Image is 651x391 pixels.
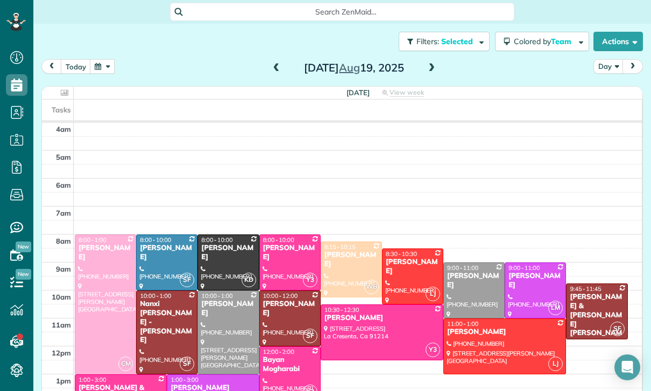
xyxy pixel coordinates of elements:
button: Colored byTeam [495,32,589,51]
span: 1:00 - 3:00 [171,376,199,383]
div: [PERSON_NAME] [385,258,440,276]
div: [PERSON_NAME] [324,314,440,323]
span: 8:00 - 10:00 [140,236,171,244]
div: [PERSON_NAME] [324,251,379,269]
span: 1:00 - 3:00 [79,376,107,383]
span: 7am [56,209,71,217]
span: New [16,241,31,252]
div: [PERSON_NAME] [508,272,563,290]
span: View week [390,88,424,97]
button: next [622,59,643,74]
span: 8am [56,237,71,245]
span: Selected [441,37,473,46]
span: Y3 [426,343,440,357]
div: Bayan Mogharabi [263,356,317,374]
span: CM [118,357,133,371]
button: Actions [593,32,643,51]
span: 5am [56,153,71,161]
a: Filters: Selected [393,32,490,51]
span: 9am [56,265,71,273]
span: 12:00 - 2:00 [263,348,294,356]
span: Y3 [303,273,317,287]
span: New [16,269,31,280]
span: 12pm [52,349,71,357]
button: Filters: Selected [399,32,490,51]
span: SF [180,273,194,287]
span: 11:00 - 1:00 [447,320,478,328]
span: 10:00 - 1:00 [140,292,171,300]
span: 10:30 - 12:30 [324,306,359,314]
span: SF [610,322,625,336]
span: 9:00 - 11:00 [447,264,478,272]
span: LM [548,301,563,315]
h2: [DATE] 19, 2025 [287,62,421,74]
span: [DATE] [346,88,370,97]
span: 10am [52,293,71,301]
span: 8:00 - 1:00 [79,236,107,244]
div: Nanxi [PERSON_NAME] - [PERSON_NAME] [139,300,194,345]
span: Filters: [416,37,439,46]
span: 9:45 - 11:45 [570,285,601,293]
div: [PERSON_NAME] [78,244,133,262]
span: LJ [548,357,563,371]
div: [PERSON_NAME] [447,272,501,290]
span: 10:00 - 12:00 [263,292,298,300]
button: prev [41,59,62,74]
button: today [61,59,91,74]
span: 8:15 - 10:15 [324,243,356,251]
span: 6am [56,181,71,189]
span: Tasks [52,105,71,114]
div: [PERSON_NAME] [263,300,317,318]
div: [PERSON_NAME] [447,328,563,337]
span: Aug [339,61,360,74]
span: SF [303,329,317,343]
div: [PERSON_NAME] [263,244,317,262]
span: 4am [56,125,71,133]
span: 11am [52,321,71,329]
div: [PERSON_NAME] [201,300,256,318]
span: WB [364,280,379,294]
span: LJ [426,287,440,301]
span: Colored by [514,37,575,46]
span: KD [242,273,256,287]
button: Day [593,59,624,74]
span: Team [551,37,573,46]
span: 8:00 - 10:00 [201,236,232,244]
span: 8:00 - 10:00 [263,236,294,244]
span: 10:00 - 1:00 [201,292,232,300]
span: 8:30 - 10:30 [386,250,417,258]
div: Open Intercom Messenger [614,354,640,380]
div: [PERSON_NAME] [201,244,256,262]
span: 1pm [56,376,71,385]
span: 9:00 - 11:00 [508,264,540,272]
span: SF [180,357,194,371]
div: [PERSON_NAME] & [PERSON_NAME] [PERSON_NAME] [569,293,624,347]
div: [PERSON_NAME] [139,244,194,262]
